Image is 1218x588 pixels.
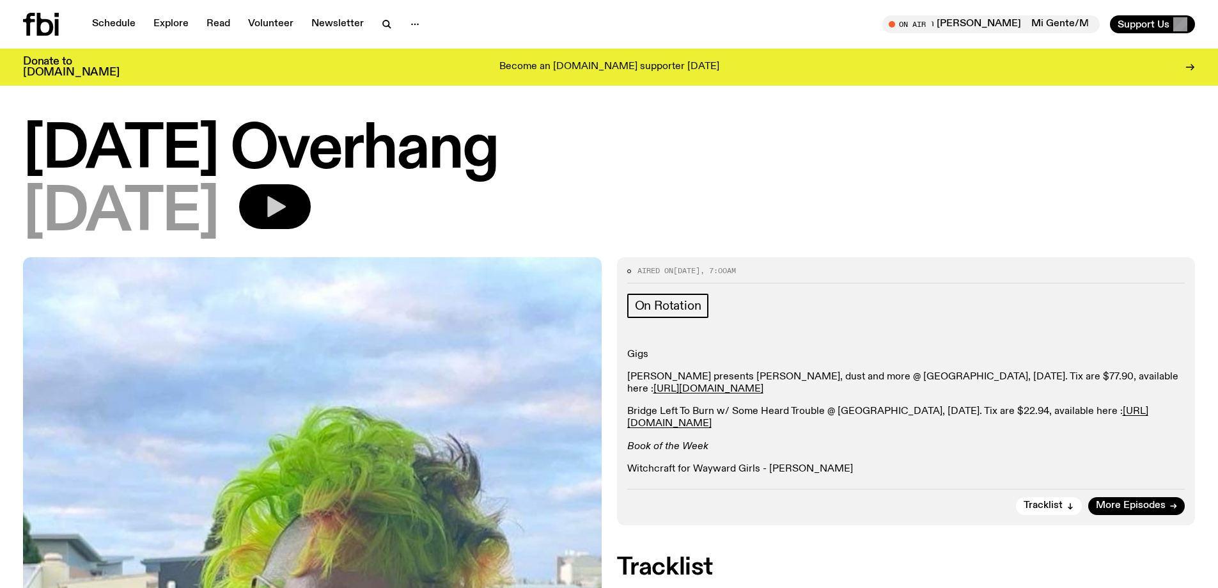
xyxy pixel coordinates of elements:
[499,61,719,73] p: Become an [DOMAIN_NAME] supporter [DATE]
[635,299,701,313] span: On Rotation
[637,266,673,276] span: Aired on
[1118,19,1169,30] span: Support Us
[896,19,1093,29] span: Tune in live
[240,15,301,33] a: Volunteer
[23,184,219,242] span: [DATE]
[627,463,1185,475] p: Witchcraft for Wayward Girls - [PERSON_NAME]
[146,15,196,33] a: Explore
[653,384,763,394] a: [URL][DOMAIN_NAME]
[882,15,1100,33] button: On AirMi Gente/My People with [PERSON_NAME]Mi Gente/My People with [PERSON_NAME]
[199,15,238,33] a: Read
[627,406,1185,430] p: Bridge Left To Burn w/ Some Heard Trouble @ [GEOGRAPHIC_DATA], [DATE]. Tix are $22.94, available ...
[1016,497,1082,515] button: Tracklist
[1110,15,1195,33] button: Support Us
[617,556,1196,579] h2: Tracklist
[653,441,708,452] em: of the Week
[304,15,371,33] a: Newsletter
[1088,497,1185,515] a: More Episodes
[1096,501,1166,511] span: More Episodes
[84,15,143,33] a: Schedule
[673,266,700,276] span: [DATE]
[23,122,1195,179] h1: [DATE] Overhang
[23,56,120,78] h3: Donate to [DOMAIN_NAME]
[627,371,1185,395] p: [PERSON_NAME] presents [PERSON_NAME], dust and more @ [GEOGRAPHIC_DATA], [DATE]. Tix are $77.90, ...
[627,349,1185,361] p: Gigs
[627,294,709,318] a: On Rotation
[700,266,736,276] span: , 7:00am
[1024,501,1063,511] span: Tracklist
[627,441,651,452] em: Book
